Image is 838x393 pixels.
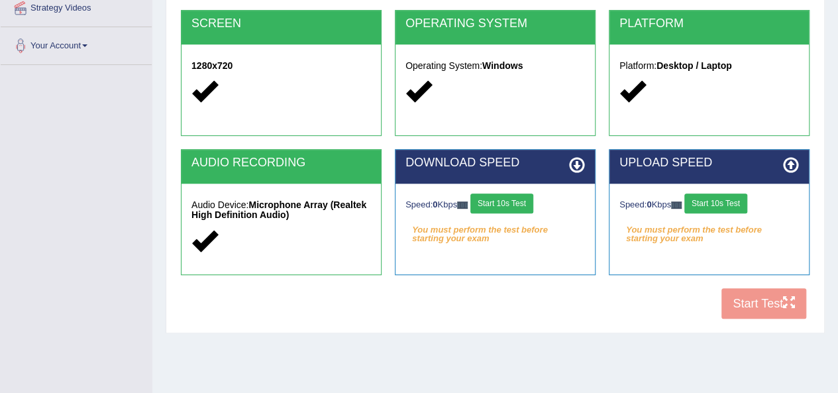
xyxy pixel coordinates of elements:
strong: 0 [647,199,651,209]
h2: PLATFORM [619,17,799,30]
button: Start 10s Test [684,194,747,213]
strong: Microphone Array (Realtek High Definition Audio) [191,199,366,220]
strong: Desktop / Laptop [656,60,732,71]
h2: DOWNLOAD SPEED [405,156,585,170]
img: ajax-loader-fb-connection.gif [671,201,682,209]
strong: 0 [433,199,437,209]
strong: Windows [482,60,523,71]
h5: Audio Device: [191,200,371,221]
div: Speed: Kbps [619,194,799,217]
h5: Operating System: [405,61,585,71]
button: Start 10s Test [470,194,533,213]
em: You must perform the test before starting your exam [619,220,799,240]
h2: OPERATING SYSTEM [405,17,585,30]
a: Your Account [1,27,152,60]
h2: SCREEN [191,17,371,30]
em: You must perform the test before starting your exam [405,220,585,240]
h5: Platform: [619,61,799,71]
strong: 1280x720 [191,60,233,71]
div: Speed: Kbps [405,194,585,217]
img: ajax-loader-fb-connection.gif [457,201,468,209]
h2: AUDIO RECORDING [191,156,371,170]
h2: UPLOAD SPEED [619,156,799,170]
